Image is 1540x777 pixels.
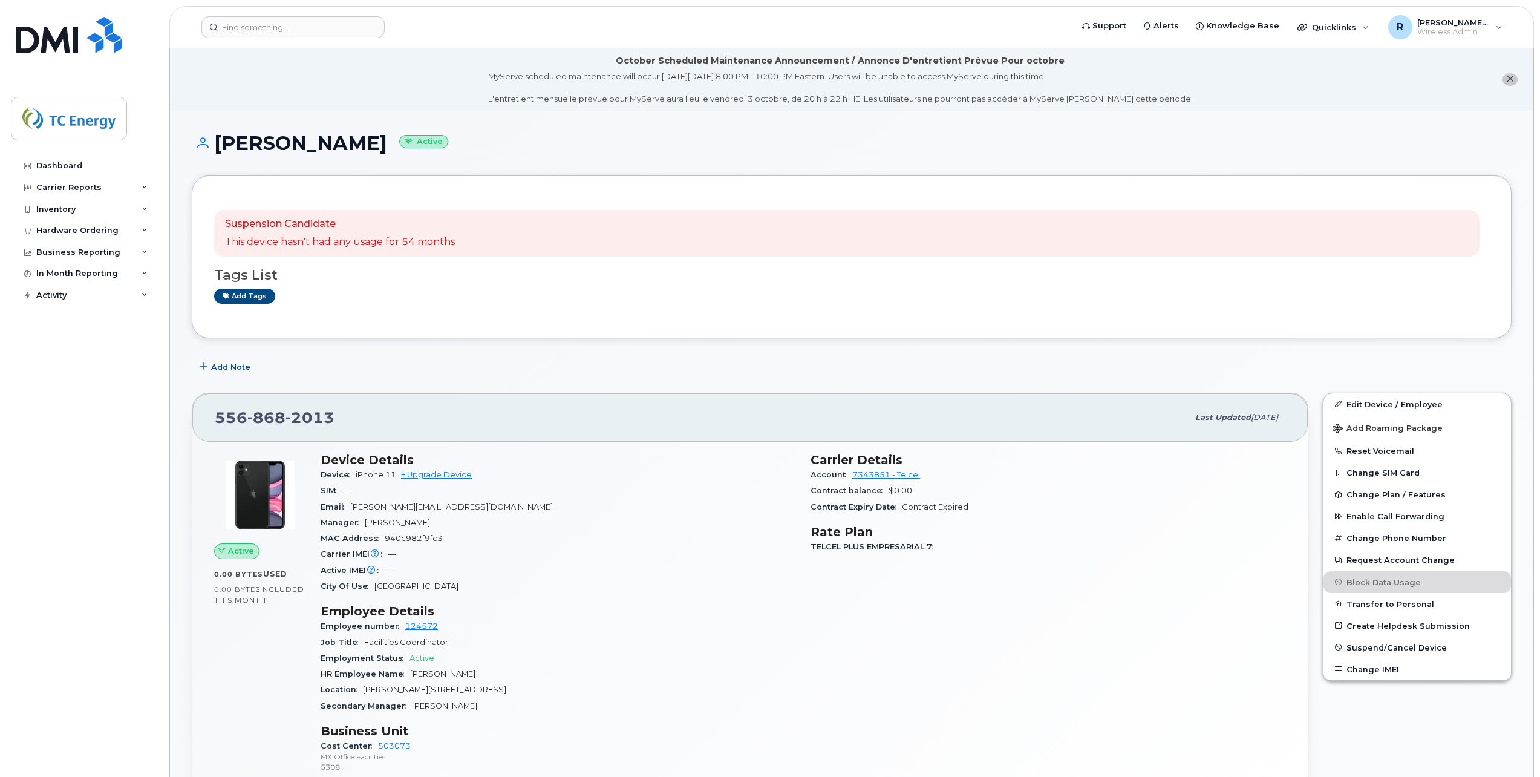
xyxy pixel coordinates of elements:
[192,133,1512,154] h1: [PERSON_NAME]
[378,741,411,750] a: 503073
[401,470,472,479] a: + Upgrade Device
[405,621,438,631] a: 124572
[364,638,448,647] span: Facilities Coordinator
[214,570,263,579] span: 0.00 Bytes
[412,701,477,710] span: [PERSON_NAME]
[1323,393,1511,415] a: Edit Device / Employee
[811,453,1286,467] h3: Carrier Details
[215,408,334,427] span: 556
[214,289,275,304] a: Add tags
[321,518,365,527] span: Manager
[321,486,342,495] span: SIM
[321,566,385,575] span: Active IMEI
[321,762,796,772] p: 5308
[1195,413,1251,422] span: Last updated
[852,470,920,479] a: 7343851 - Telcel
[1323,637,1511,658] button: Suspend/Cancel Device
[399,135,448,149] small: Active
[1323,415,1511,440] button: Add Roaming Package
[811,542,939,551] span: TELCEL PLUS EMPRESARIAL 7
[811,470,852,479] span: Account
[1323,527,1511,549] button: Change Phone Number
[321,638,364,647] span: Job Title
[321,724,796,738] h3: Business Unit
[811,525,1286,539] h3: Rate Plan
[365,518,430,527] span: [PERSON_NAME]
[1346,490,1446,499] span: Change Plan / Features
[356,470,396,479] span: iPhone 11
[350,502,553,511] span: [PERSON_NAME][EMAIL_ADDRESS][DOMAIN_NAME]
[1251,413,1278,422] span: [DATE]
[224,459,296,531] img: iPhone_11.jpg
[410,669,475,678] span: [PERSON_NAME]
[225,217,455,231] p: Suspension Candidate
[285,408,334,427] span: 2013
[1487,724,1531,768] iframe: Messenger Launcher
[388,549,396,559] span: —
[321,604,796,618] h3: Employee Details
[321,534,385,543] span: MAC Address
[1323,615,1511,637] a: Create Helpdesk Submission
[1333,424,1443,435] span: Add Roaming Package
[321,621,405,631] span: Employee number
[385,534,443,543] span: 940c982f9fc3
[211,361,250,373] span: Add Note
[321,470,356,479] span: Device
[385,566,393,575] span: —
[321,752,796,762] p: MX Office Facilities
[363,685,506,694] span: [PERSON_NAME][STREET_ADDRESS]
[811,502,902,511] span: Contract Expiry Date
[192,356,261,378] button: Add Note
[214,267,1489,283] h3: Tags List
[1323,462,1511,484] button: Change SIM Card
[321,654,409,663] span: Employment Status
[1323,440,1511,462] button: Reset Voicemail
[1346,512,1444,521] span: Enable Call Forwarding
[321,741,378,750] span: Cost Center
[1502,73,1518,86] button: close notification
[616,54,1065,67] div: October Scheduled Maintenance Announcement / Annonce D'entretient Prévue Pour octobre
[1323,484,1511,505] button: Change Plan / Features
[902,502,968,511] span: Contract Expired
[811,486,889,495] span: Contract balance
[321,669,410,678] span: HR Employee Name
[214,585,260,594] span: 0.00 Bytes
[409,654,434,663] span: Active
[488,71,1193,105] div: MyServe scheduled maintenance will occur [DATE][DATE] 8:00 PM - 10:00 PM Eastern. Users will be u...
[889,486,912,495] span: $0.00
[321,453,796,467] h3: Device Details
[225,235,455,249] p: This device hasn't had any usage for 54 months
[263,569,287,579] span: used
[1323,593,1511,615] button: Transfer to Personal
[342,486,350,495] span: —
[321,549,388,559] span: Carrier IMEI
[247,408,285,427] span: 868
[321,701,412,710] span: Secondary Manager
[1323,571,1511,593] button: Block Data Usage
[1323,658,1511,680] button: Change IMEI
[374,582,458,591] span: [GEOGRAPHIC_DATA]
[228,545,254,557] span: Active
[1346,643,1447,652] span: Suspend/Cancel Device
[321,685,363,694] span: Location
[1323,549,1511,571] button: Request Account Change
[321,502,350,511] span: Email
[1323,505,1511,527] button: Enable Call Forwarding
[321,582,374,591] span: City Of Use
